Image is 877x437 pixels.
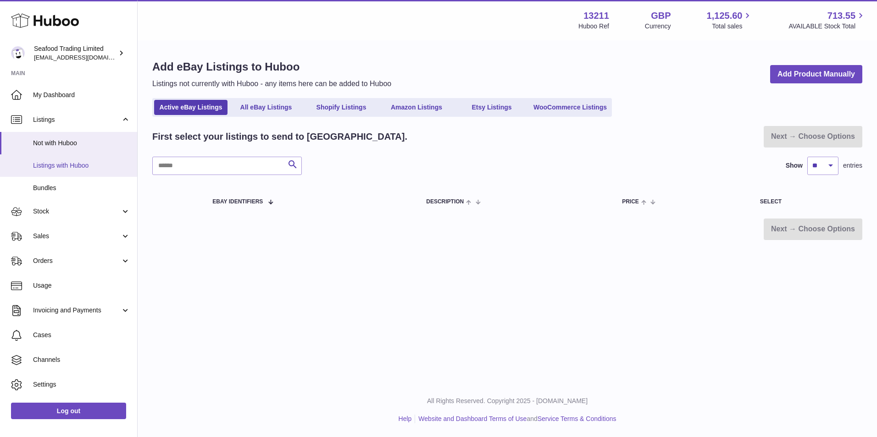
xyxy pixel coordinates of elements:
[418,415,527,422] a: Website and Dashboard Terms of Use
[786,161,803,170] label: Show
[538,415,616,422] a: Service Terms & Conditions
[827,10,855,22] span: 713.55
[707,10,743,22] span: 1,125.60
[34,44,117,62] div: Seafood Trading Limited
[583,10,609,22] strong: 13211
[11,403,126,419] a: Log out
[788,22,866,31] span: AVAILABLE Stock Total
[33,139,130,147] span: Not with Huboo
[154,100,228,115] a: Active eBay Listings
[33,380,130,389] span: Settings
[645,22,671,31] div: Currency
[33,161,130,170] span: Listings with Huboo
[707,10,753,31] a: 1,125.60 Total sales
[152,131,407,143] h2: First select your listings to send to [GEOGRAPHIC_DATA].
[33,207,121,216] span: Stock
[33,331,130,339] span: Cases
[578,22,609,31] div: Huboo Ref
[770,65,862,84] a: Add Product Manually
[152,60,391,74] h1: Add eBay Listings to Huboo
[33,91,130,99] span: My Dashboard
[212,199,263,205] span: eBay Identifiers
[305,100,378,115] a: Shopify Listings
[622,199,639,205] span: Price
[34,54,135,61] span: [EMAIL_ADDRESS][DOMAIN_NAME]
[712,22,753,31] span: Total sales
[33,115,121,124] span: Listings
[455,100,528,115] a: Etsy Listings
[33,355,130,364] span: Channels
[33,184,130,192] span: Bundles
[760,199,853,205] div: Select
[530,100,610,115] a: WooCommerce Listings
[426,199,464,205] span: Description
[843,161,862,170] span: entries
[415,415,616,423] li: and
[145,397,870,405] p: All Rights Reserved. Copyright 2025 - [DOMAIN_NAME]
[229,100,303,115] a: All eBay Listings
[399,415,412,422] a: Help
[380,100,453,115] a: Amazon Listings
[651,10,671,22] strong: GBP
[788,10,866,31] a: 713.55 AVAILABLE Stock Total
[33,232,121,240] span: Sales
[152,79,391,89] p: Listings not currently with Huboo - any items here can be added to Huboo
[33,281,130,290] span: Usage
[33,306,121,315] span: Invoicing and Payments
[11,46,25,60] img: internalAdmin-13211@internal.huboo.com
[33,257,121,265] span: Orders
